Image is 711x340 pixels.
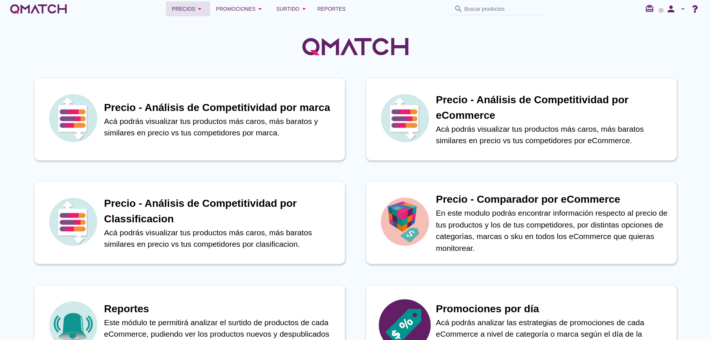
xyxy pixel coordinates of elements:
button: Precios [166,1,210,16]
p: Acá podrás visualizar tus productos más caros, más baratos y similares en precio vs tus competido... [104,115,337,139]
span: Reportes [317,4,346,13]
a: iconPrecio - Análisis de Competitividad por eCommerceAcá podrás visualizar tus productos más caro... [355,78,687,161]
a: iconPrecio - Análisis de Competitividad por marcaAcá podrás visualizar tus productos más caros, m... [24,78,355,161]
button: Surtido [270,1,314,16]
div: Surtido [276,4,308,13]
div: Precios [172,4,204,13]
button: Promociones [210,1,270,16]
a: white-qmatch-logo [9,1,68,16]
h1: Promociones por día [436,301,669,317]
img: QMatchLogo [300,28,411,65]
i: arrow_drop_down [195,4,204,13]
h1: Precio - Comparador por eCommerce [436,192,669,207]
img: icon [379,92,431,144]
i: arrow_drop_down [300,4,308,13]
i: arrow_drop_down [678,4,687,13]
img: icon [379,196,431,248]
p: Acá podrás visualizar tus productos más caros, más baratos similares en precio vs tus competidore... [436,123,669,147]
a: iconPrecio - Comparador por eCommerceEn este modulo podrás encontrar información respecto al prec... [355,181,687,264]
h1: Precio - Análisis de Competitividad por eCommerce [436,92,669,123]
i: redeem [645,4,657,13]
i: arrow_drop_down [256,4,264,13]
img: icon [47,196,99,248]
i: search [454,4,463,13]
h1: Reportes [104,301,337,317]
input: Buscar productos [464,3,538,15]
p: En este modulo podrás encontrar información respecto al precio de tus productos y los de tus comp... [436,207,669,254]
a: Reportes [314,1,349,16]
h1: Precio - Análisis de Competitividad por marca [104,100,337,115]
p: Acá podrás visualizar tus productos más caros, más baratos similares en precio vs tus competidore... [104,227,337,250]
a: iconPrecio - Análisis de Competitividad por ClassificacionAcá podrás visualizar tus productos más... [24,181,355,264]
div: Promociones [216,4,264,13]
h1: Precio - Análisis de Competitividad por Classificacion [104,196,337,227]
i: person [664,4,678,14]
img: icon [47,92,99,144]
